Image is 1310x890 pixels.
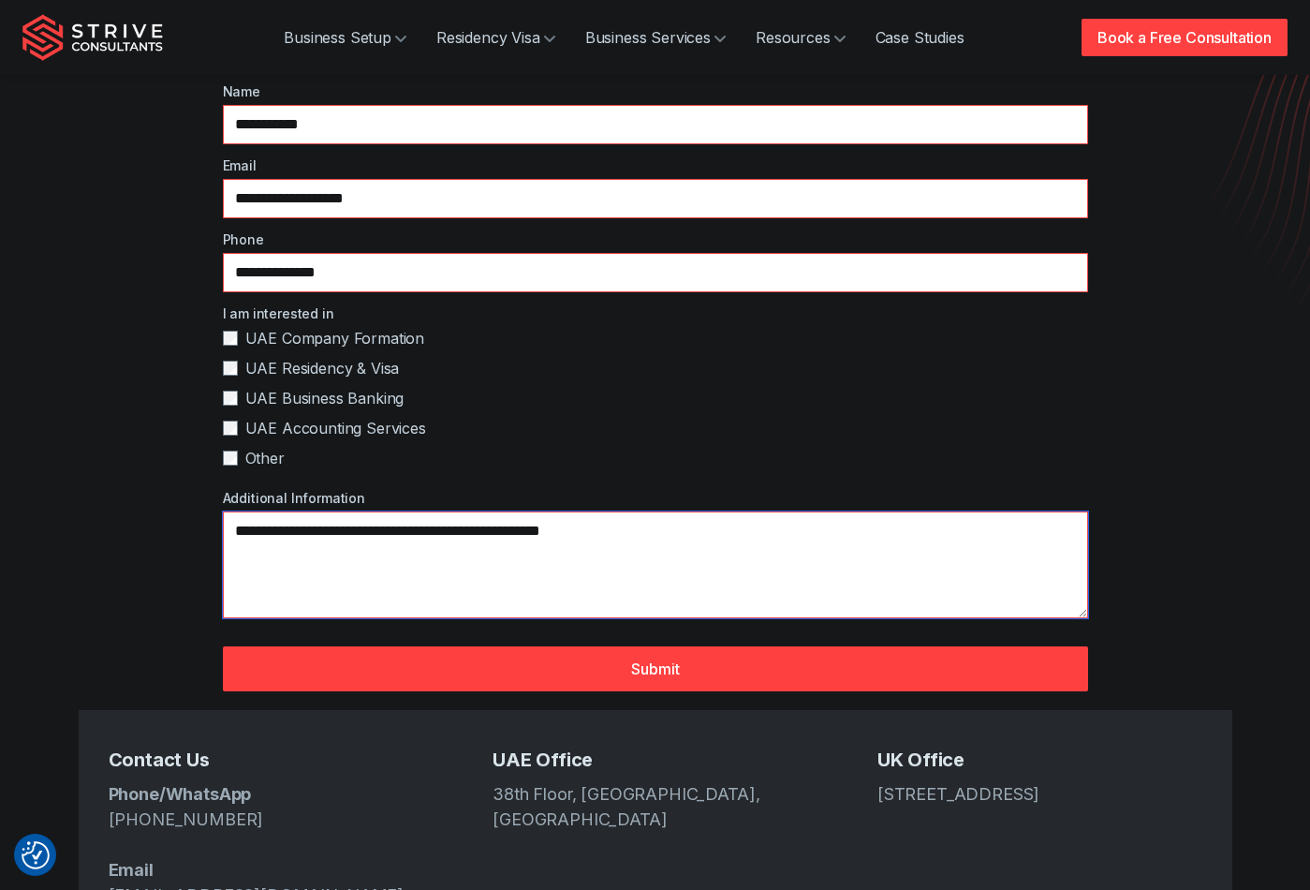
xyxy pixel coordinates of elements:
strong: Phone/WhatsApp [109,784,252,804]
h5: Contact Us [109,748,434,774]
address: [STREET_ADDRESS] [877,781,1202,807]
span: Other [245,447,285,469]
address: 38th Floor, [GEOGRAPHIC_DATA], [GEOGRAPHIC_DATA] [493,781,817,832]
input: Other [223,451,238,466]
h5: UK Office [877,748,1202,774]
button: Consent Preferences [22,841,50,869]
input: UAE Accounting Services [223,421,238,436]
a: [PHONE_NUMBER] [109,809,264,829]
input: UAE Residency & Visa [223,361,238,376]
a: Business Setup [269,19,421,56]
label: Name [223,82,1088,101]
input: UAE Business Banking [223,391,238,406]
a: Case Studies [861,19,979,56]
label: Phone [223,230,1088,249]
a: Book a Free Consultation [1082,19,1288,56]
img: Strive Consultants [22,14,163,61]
label: Additional Information [223,488,1088,508]
span: UAE Company Formation [245,327,425,349]
a: Resources [741,19,861,56]
input: UAE Company Formation [223,331,238,346]
img: Revisit consent button [22,841,50,869]
span: UAE Business Banking [245,387,405,409]
label: I am interested in [223,304,1088,323]
span: UAE Accounting Services [245,417,426,439]
a: Residency Visa [421,19,570,56]
span: UAE Residency & Visa [245,357,400,379]
button: Submit [223,646,1088,691]
h5: UAE Office [493,748,817,774]
label: Email [223,156,1088,175]
a: Business Services [570,19,741,56]
strong: Email [109,860,154,880]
